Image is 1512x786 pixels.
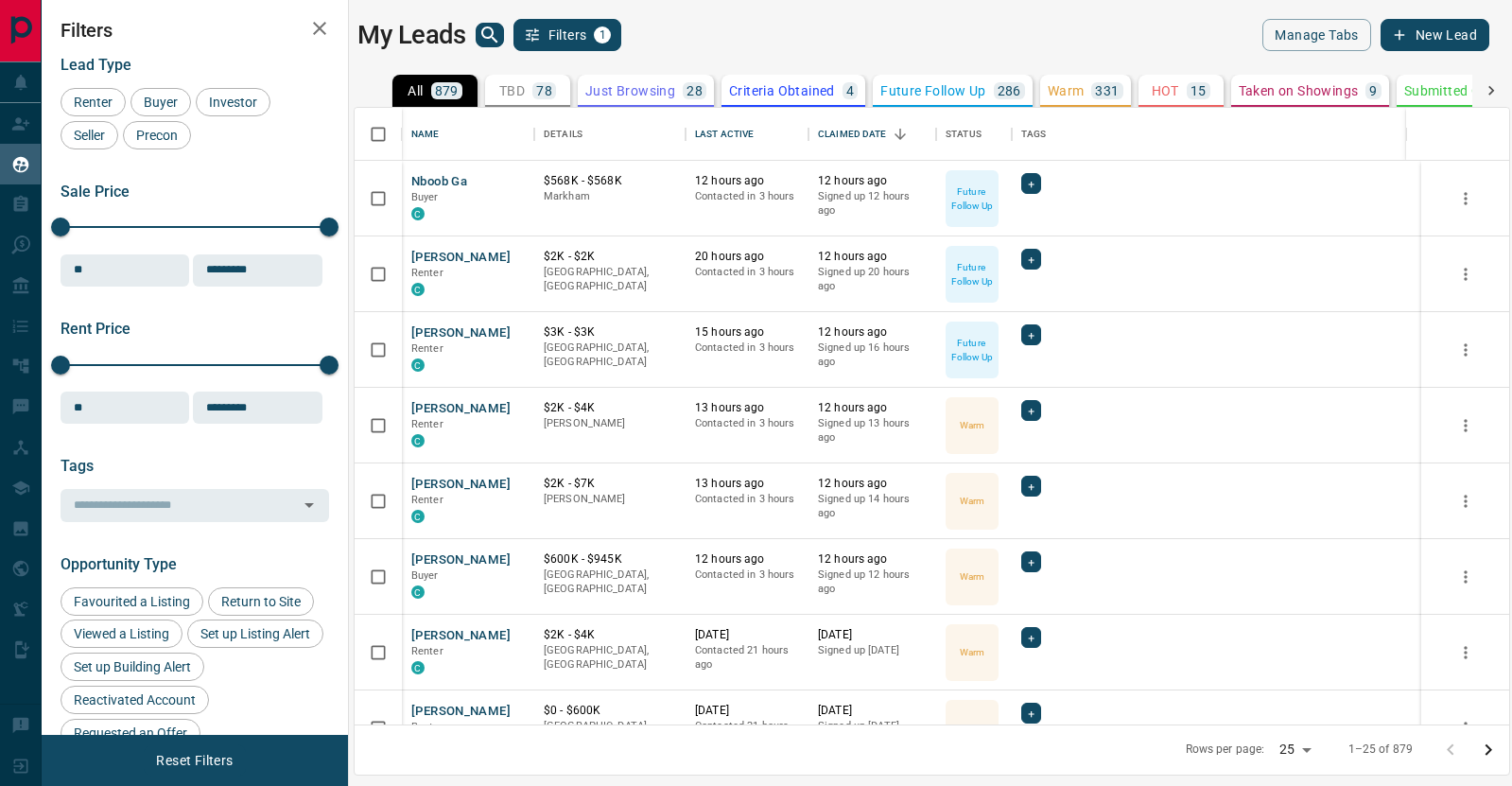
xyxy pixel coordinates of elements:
span: Viewed a Listing [67,626,176,641]
span: 1 [596,28,609,42]
span: + [1028,477,1034,496]
button: [PERSON_NAME] [411,476,511,494]
span: Lead Type [61,56,131,74]
button: [PERSON_NAME] [411,249,511,267]
button: more [1451,336,1480,364]
div: condos.ca [411,585,425,599]
span: Reactivated Account [67,692,202,707]
p: Signed up 20 hours ago [818,265,927,294]
button: [PERSON_NAME] [411,703,511,721]
p: [DATE] [818,703,927,719]
h2: Filters [61,19,329,42]
p: $600K - $945K [544,551,676,568]
div: Return to Site [208,587,314,616]
button: Nboob Ga [411,173,467,191]
p: Warm [960,645,984,659]
p: [GEOGRAPHIC_DATA], [GEOGRAPHIC_DATA] [544,341,676,370]
div: Status [946,108,982,161]
span: Return to Site [215,594,307,609]
span: Buyer [411,191,439,203]
p: 78 [536,84,552,97]
div: Precon [123,121,191,149]
div: Set up Building Alert [61,653,204,681]
p: Taken on Showings [1239,84,1359,97]
div: Claimed Date [818,108,887,161]
button: more [1451,487,1480,515]
span: Rent Price [61,320,130,338]
span: Renter [411,342,443,355]
div: condos.ca [411,510,425,523]
p: All [408,84,423,97]
p: 286 [998,84,1021,97]
div: condos.ca [411,283,425,296]
button: Open [296,492,322,518]
span: Set up Building Alert [67,659,198,674]
button: more [1451,563,1480,591]
p: Future Follow Up [947,260,997,288]
div: Favourited a Listing [61,587,203,616]
p: [PERSON_NAME] [544,416,676,431]
p: Criteria Obtained [729,84,835,97]
div: condos.ca [411,207,425,220]
p: [DATE] [695,703,799,719]
p: Warm [960,721,984,735]
span: + [1028,401,1034,420]
div: Buyer [130,88,191,116]
div: + [1021,249,1041,270]
p: 12 hours ago [818,476,927,492]
p: $0 - $600K [544,703,676,719]
p: Contacted 21 hours ago [695,719,799,748]
p: $2K - $2K [544,249,676,265]
span: Renter [411,267,443,279]
button: more [1451,638,1480,667]
p: Future Follow Up [947,184,997,213]
span: + [1028,325,1034,344]
p: $2K - $7K [544,476,676,492]
p: 12 hours ago [818,324,927,341]
p: Warm [960,418,984,432]
div: Status [936,108,1012,161]
p: Contacted in 3 hours [695,416,799,431]
p: $2K - $4K [544,400,676,416]
span: Investor [202,95,264,110]
p: Signed up 12 hours ago [818,568,927,597]
span: Sale Price [61,183,130,201]
p: TBD [499,84,525,97]
p: Contacted in 3 hours [695,341,799,356]
p: HOT [1152,84,1179,97]
p: 15 hours ago [695,324,799,341]
p: 331 [1095,84,1119,97]
div: Reactivated Account [61,686,209,714]
span: Tags [61,457,94,475]
p: 13 hours ago [695,476,799,492]
p: Contacted in 3 hours [695,568,799,583]
div: Viewed a Listing [61,620,182,648]
div: Claimed Date [808,108,936,161]
p: $2K - $4K [544,627,676,643]
div: condos.ca [411,358,425,372]
button: [PERSON_NAME] [411,551,511,569]
p: 12 hours ago [818,249,927,265]
p: Signed up 16 hours ago [818,341,927,370]
p: $3K - $3K [544,324,676,341]
span: Renter [411,494,443,506]
button: search button [476,23,504,47]
p: [GEOGRAPHIC_DATA], [GEOGRAPHIC_DATA] [544,643,676,672]
p: 4 [846,84,854,97]
p: Future Follow Up [880,84,985,97]
div: Investor [196,88,270,116]
button: Sort [887,121,913,148]
p: 13 hours ago [695,400,799,416]
span: + [1028,250,1034,269]
p: Contacted in 3 hours [695,492,799,507]
button: Go to next page [1469,731,1507,769]
p: 28 [686,84,703,97]
h1: My Leads [357,20,466,50]
div: Requested an Offer [61,719,200,747]
button: Reset Filters [144,744,245,777]
div: + [1021,173,1041,194]
p: Contacted 21 hours ago [695,643,799,672]
p: 12 hours ago [695,551,799,568]
p: Signed up [DATE] [818,643,927,658]
button: more [1451,714,1480,742]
